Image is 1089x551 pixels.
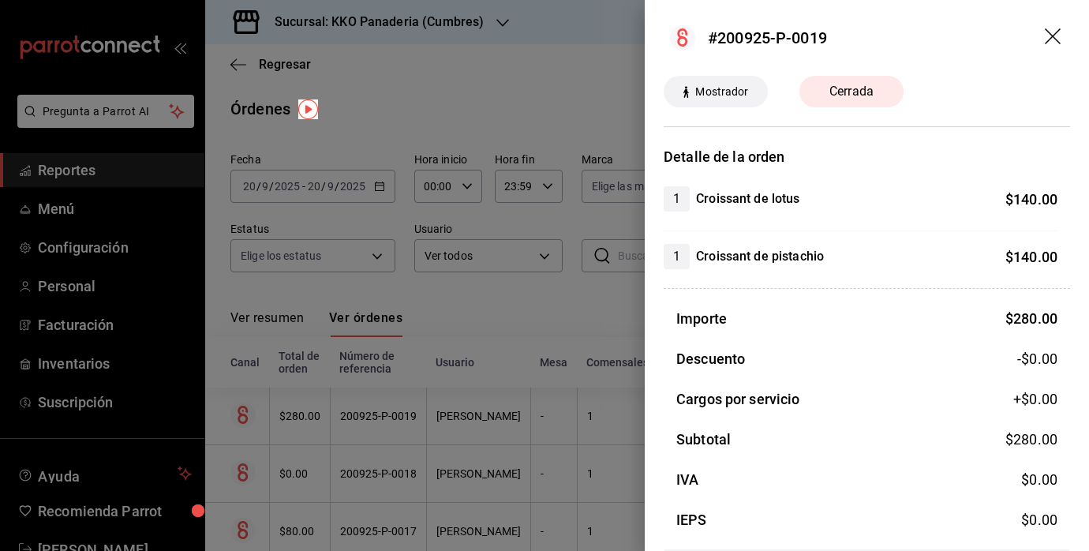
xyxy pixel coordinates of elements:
[676,388,800,410] h3: Cargos por servicio
[664,189,690,208] span: 1
[664,146,1070,167] h3: Detalle de la orden
[1045,28,1064,47] button: drag
[696,189,799,208] h4: Croissant de lotus
[696,247,824,266] h4: Croissant de pistachio
[676,348,745,369] h3: Descuento
[676,469,698,490] h3: IVA
[676,429,731,450] h3: Subtotal
[1021,512,1057,528] span: $ 0.00
[820,82,883,101] span: Cerrada
[1005,310,1057,327] span: $ 280.00
[676,509,707,530] h3: IEPS
[676,308,727,329] h3: Importe
[298,99,318,119] img: Tooltip marker
[1005,431,1057,448] span: $ 280.00
[1017,348,1057,369] span: -$0.00
[1005,191,1057,208] span: $ 140.00
[1021,471,1057,488] span: $ 0.00
[1013,388,1057,410] span: +$ 0.00
[689,84,754,100] span: Mostrador
[664,247,690,266] span: 1
[1005,249,1057,265] span: $ 140.00
[708,26,827,50] div: #200925-P-0019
